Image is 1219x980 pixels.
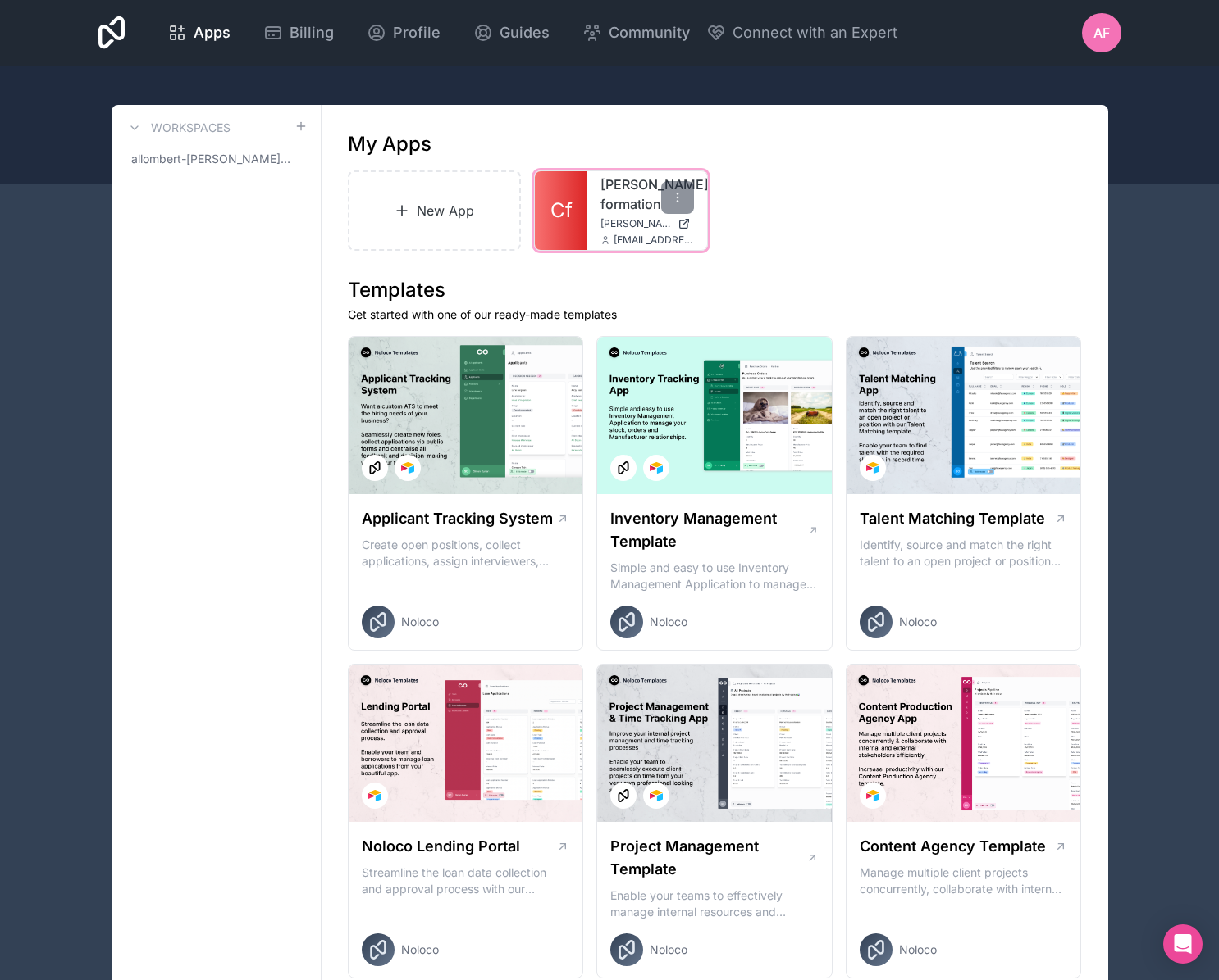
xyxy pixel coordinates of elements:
h1: Templates [348,277,1082,303]
span: Noloco [899,614,937,630]
p: Identify, source and match the right talent to an open project or position with our Talent Matchi... [860,537,1068,569]
span: Profile [393,21,441,44]
span: Community [609,21,690,44]
a: Profile [354,15,454,51]
img: Airtable Logo [401,461,414,474]
img: Airtable Logo [866,461,879,474]
div: Open Intercom Messenger [1163,924,1203,964]
span: Connect with an Expert [733,21,897,44]
h1: Inventory Management Template [610,507,807,553]
a: Guides [460,15,563,51]
span: Noloco [401,941,439,958]
span: [EMAIL_ADDRESS][PERSON_NAME][DOMAIN_NAME] [614,234,694,247]
img: Airtable Logo [368,789,381,802]
button: Connect with an Expert [706,21,897,44]
h1: Content Agency Template [860,835,1046,858]
a: [PERSON_NAME]-formation [600,175,694,214]
img: Airtable Logo [650,789,663,802]
a: [PERSON_NAME][DOMAIN_NAME] [600,217,694,230]
h1: Talent Matching Template [860,507,1045,530]
a: Apps [154,15,244,51]
h1: Project Management Template [610,835,806,881]
span: Cf [550,197,573,224]
span: Noloco [899,941,937,958]
span: Noloco [650,614,687,630]
span: AF [1093,23,1110,43]
span: Billing [290,21,334,44]
a: New App [348,170,522,251]
h1: Noloco Lending Portal [362,835,520,858]
img: Airtable Logo [866,789,879,802]
span: [PERSON_NAME][DOMAIN_NAME] [600,217,671,230]
p: Enable your teams to effectively manage internal resources and execute client projects on time. [610,887,819,920]
a: Community [569,15,703,51]
a: Workspaces [125,118,231,138]
span: Noloco [650,941,687,958]
span: Guides [500,21,550,44]
a: Billing [250,15,347,51]
p: Streamline the loan data collection and approval process with our Lending Portal template. [362,864,570,897]
p: Manage multiple client projects concurrently, collaborate with internal and external stakeholders... [860,864,1068,897]
p: Get started with one of our ready-made templates [348,306,1082,323]
h3: Workspaces [151,120,231,136]
a: allombert-[PERSON_NAME]-workspace [125,144,308,174]
span: Noloco [401,614,439,630]
a: Cf [535,171,587,250]
h1: My Apps [348,131,431,157]
img: Airtable Logo [650,461,663,474]
h1: Applicant Tracking System [362,507,553,530]
span: Apps [194,21,231,44]
p: Simple and easy to use Inventory Management Application to manage your stock, orders and Manufact... [610,560,819,592]
p: Create open positions, collect applications, assign interviewers, centralise candidate feedback a... [362,537,570,569]
span: allombert-[PERSON_NAME]-workspace [131,151,294,167]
